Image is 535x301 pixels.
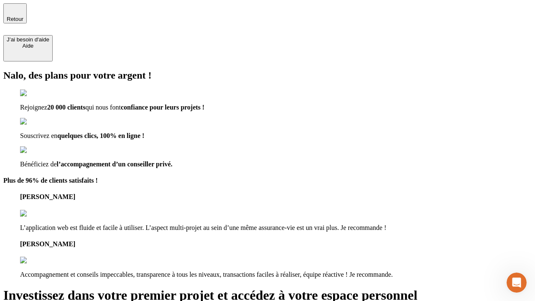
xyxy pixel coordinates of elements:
span: quelques clics, 100% en ligne ! [57,132,144,139]
img: checkmark [20,146,56,154]
h2: Nalo, des plans pour votre argent ! [3,70,532,81]
button: J’ai besoin d'aideAide [3,35,53,61]
span: Bénéficiez de [20,161,57,168]
img: checkmark [20,118,56,125]
div: Aide [7,43,49,49]
img: checkmark [20,89,56,97]
p: L’application web est fluide et facile à utiliser. L’aspect multi-projet au sein d’une même assur... [20,224,532,232]
img: reviews stars [20,257,61,264]
h4: Plus de 96% de clients satisfaits ! [3,177,532,184]
span: confiance pour leurs projets ! [121,104,204,111]
span: Souscrivez en [20,132,57,139]
iframe: Intercom live chat [507,273,527,293]
p: Accompagnement et conseils impeccables, transparence à tous les niveaux, transactions faciles à r... [20,271,532,278]
button: Retour [3,3,27,23]
img: reviews stars [20,210,61,217]
div: J’ai besoin d'aide [7,36,49,43]
span: 20 000 clients [47,104,86,111]
span: l’accompagnement d’un conseiller privé. [57,161,173,168]
span: Rejoignez [20,104,47,111]
span: Retour [7,16,23,22]
h4: [PERSON_NAME] [20,240,532,248]
h4: [PERSON_NAME] [20,193,532,201]
span: qui nous font [85,104,120,111]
